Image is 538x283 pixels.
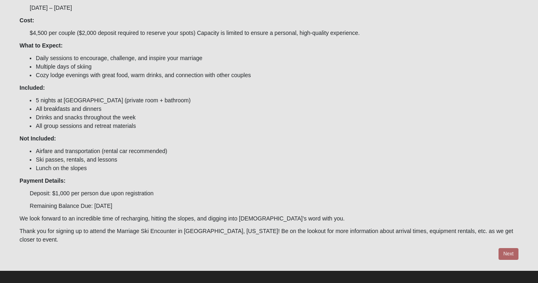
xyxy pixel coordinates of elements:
li: Multiple days of skiing [36,63,518,71]
p: Deposit: $1,000 per person due upon registration [30,189,518,198]
li: Cozy lodge evenings with great food, warm drinks, and connection with other couples [36,71,518,80]
li: Ski passes, rentals, and lessons [36,156,518,164]
p: Thank you for signing up to attend the Marriage Ski Encounter in [GEOGRAPHIC_DATA], [US_STATE]! B... [20,227,518,244]
li: Airfare and transportation (rental car recommended) [36,147,518,156]
li: 5 nights at [GEOGRAPHIC_DATA] (private room + bathroom) [36,96,518,105]
p: Remaining Balance Due: [DATE] [30,202,518,210]
li: Lunch on the slopes [36,164,518,173]
li: All breakfasts and dinners [36,105,518,113]
p: We look forward to an incredible time of recharging, hitting the slopes, and digging into [DEMOGR... [20,214,518,223]
b: Included: [20,84,45,91]
li: Daily sessions to encourage, challenge, and inspire your marriage [36,54,518,63]
p: [DATE] – [DATE] [30,4,518,12]
p: $4,500 per couple ($2,000 deposit required to reserve your spots) Capacity is limited to ensure a... [30,29,518,37]
b: Payment Details: [20,177,66,184]
li: Drinks and snacks throughout the week [36,113,518,122]
li: All group sessions and retreat materials [36,122,518,130]
b: Not Included: [20,135,56,142]
b: Cost: [20,17,34,24]
b: What to Expect: [20,42,63,49]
